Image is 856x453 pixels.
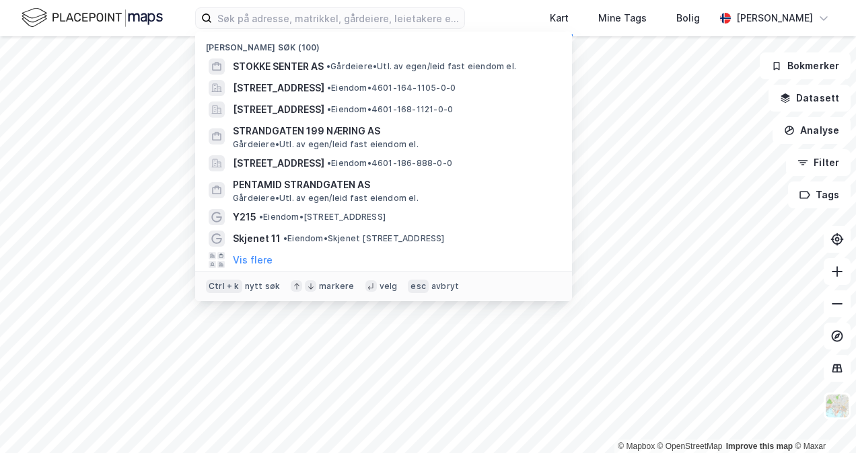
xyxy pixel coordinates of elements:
button: Vis flere [233,252,273,268]
button: Datasett [769,85,851,112]
span: Eiendom • 4601-186-888-0-0 [327,158,452,169]
span: Eiendom • 4601-164-1105-0-0 [327,83,456,93]
div: [PERSON_NAME] [736,10,813,26]
span: Gårdeiere • Utl. av egen/leid fast eiendom el. [233,193,419,204]
div: Kontrollprogram for chat [789,388,856,453]
a: OpenStreetMap [657,442,723,451]
span: Eiendom • Skjenet [STREET_ADDRESS] [283,233,445,244]
button: Analyse [773,117,851,144]
span: Gårdeiere • Utl. av egen/leid fast eiendom el. [326,61,516,72]
span: STOKKE SENTER AS [233,58,324,75]
span: Skjenet 11 [233,231,281,247]
button: Tags [788,181,851,208]
iframe: Chat Widget [789,388,856,453]
div: nytt søk [245,281,281,292]
span: Eiendom • [STREET_ADDRESS] [259,212,386,222]
div: [PERSON_NAME] søk (100) [195,32,572,56]
div: Mine Tags [598,10,647,26]
div: avbryt [431,281,459,292]
span: [STREET_ADDRESS] [233,155,324,171]
div: Kart [550,10,569,26]
div: esc [408,280,429,293]
span: [STREET_ADDRESS] [233,101,324,118]
input: Søk på adresse, matrikkel, gårdeiere, leietakere eller personer [212,8,464,28]
span: PENTAMID STRANDGATEN AS [233,177,556,193]
span: • [326,61,330,71]
span: [STREET_ADDRESS] [233,80,324,96]
a: Improve this map [726,442,793,451]
span: STRANDGATEN 199 NÆRING AS [233,123,556,139]
span: • [259,212,263,222]
div: markere [319,281,354,292]
span: Gårdeiere • Utl. av egen/leid fast eiendom el. [233,139,419,150]
img: logo.f888ab2527a4732fd821a326f86c7f29.svg [22,6,163,30]
button: Filter [786,149,851,176]
span: • [327,158,331,168]
div: velg [380,281,398,292]
button: Bokmerker [760,52,851,79]
div: Bolig [676,10,700,26]
a: Mapbox [618,442,655,451]
div: Ctrl + k [206,280,242,293]
span: • [327,104,331,114]
span: • [327,83,331,93]
span: Y215 [233,209,256,225]
span: Eiendom • 4601-168-1121-0-0 [327,104,453,115]
span: • [283,233,287,243]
